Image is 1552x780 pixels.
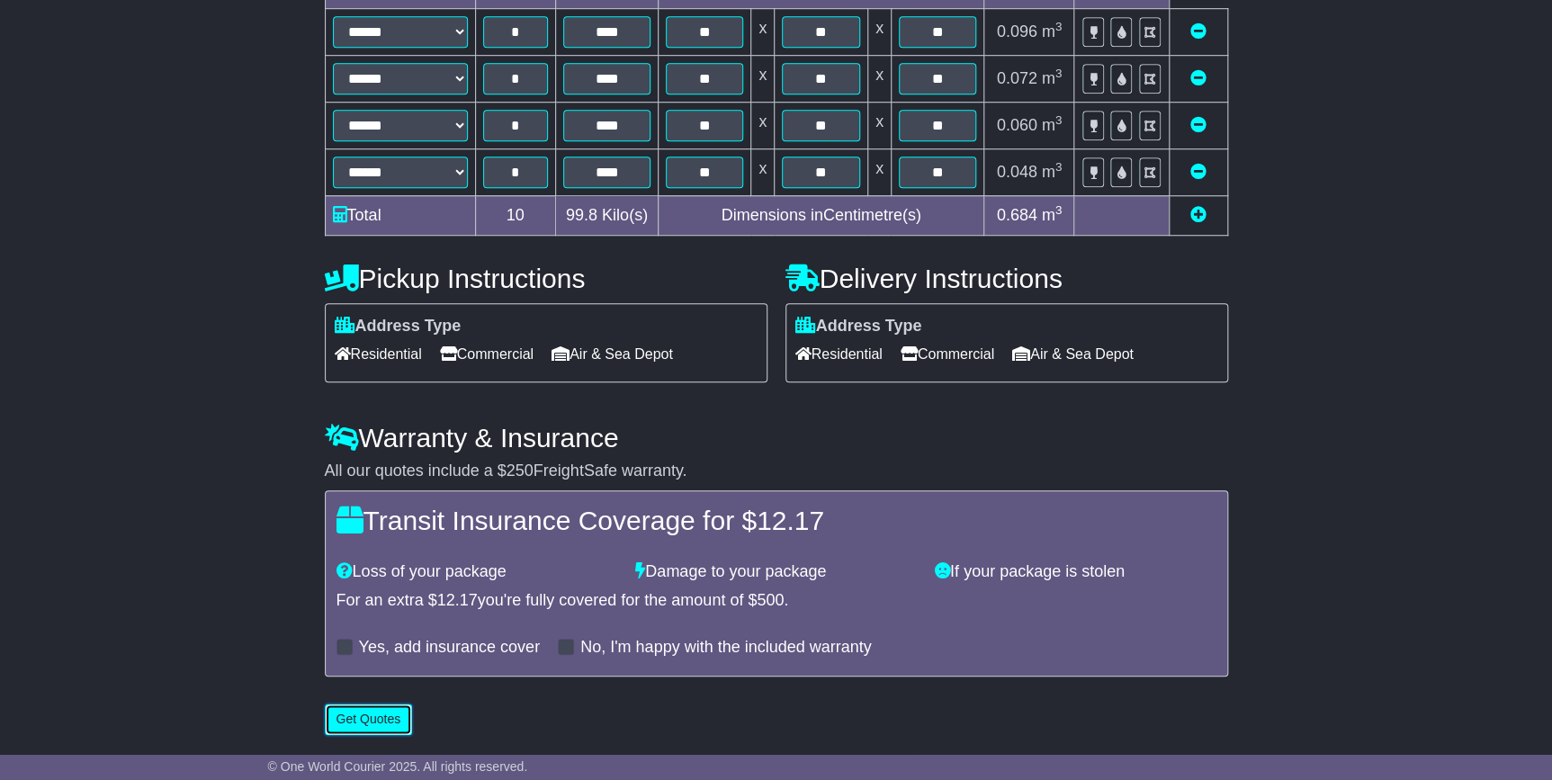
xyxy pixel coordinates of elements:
h4: Warranty & Insurance [325,423,1228,453]
button: Get Quotes [325,704,413,735]
div: If your package is stolen [926,562,1225,582]
span: 0.072 [997,69,1037,87]
a: Add new item [1190,206,1207,224]
span: Commercial [440,340,534,368]
td: x [751,8,775,55]
sup: 3 [1055,20,1063,33]
div: All our quotes include a $ FreightSafe warranty. [325,462,1228,481]
h4: Pickup Instructions [325,264,767,293]
h4: Delivery Instructions [785,264,1228,293]
span: 12.17 [757,506,824,535]
span: Commercial [901,340,994,368]
label: Address Type [795,317,922,336]
span: 0.048 [997,163,1037,181]
td: x [751,102,775,148]
a: Remove this item [1190,22,1207,40]
span: 99.8 [566,206,597,224]
span: m [1042,69,1063,87]
span: 0.684 [997,206,1037,224]
span: Air & Sea Depot [552,340,673,368]
a: Remove this item [1190,116,1207,134]
a: Remove this item [1190,69,1207,87]
td: x [867,55,891,102]
sup: 3 [1055,113,1063,127]
td: 10 [475,195,555,235]
label: Yes, add insurance cover [359,638,540,658]
sup: 3 [1055,203,1063,217]
label: Address Type [335,317,462,336]
span: 12.17 [437,591,478,609]
span: Residential [335,340,422,368]
td: x [751,55,775,102]
span: Residential [795,340,883,368]
h4: Transit Insurance Coverage for $ [336,506,1216,535]
span: m [1042,116,1063,134]
td: Dimensions in Centimetre(s) [658,195,984,235]
span: © One World Courier 2025. All rights reserved. [268,759,528,774]
span: 0.096 [997,22,1037,40]
span: 0.060 [997,116,1037,134]
span: 250 [507,462,534,480]
span: Air & Sea Depot [1012,340,1134,368]
span: m [1042,22,1063,40]
td: Total [325,195,475,235]
div: For an extra $ you're fully covered for the amount of $ . [336,591,1216,611]
div: Loss of your package [327,562,627,582]
span: m [1042,206,1063,224]
span: 500 [757,591,784,609]
div: Damage to your package [626,562,926,582]
a: Remove this item [1190,163,1207,181]
td: x [751,148,775,195]
sup: 3 [1055,160,1063,174]
td: x [867,148,891,195]
sup: 3 [1055,67,1063,80]
span: m [1042,163,1063,181]
td: x [867,8,891,55]
td: x [867,102,891,148]
label: No, I'm happy with the included warranty [580,638,872,658]
td: Kilo(s) [555,195,658,235]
